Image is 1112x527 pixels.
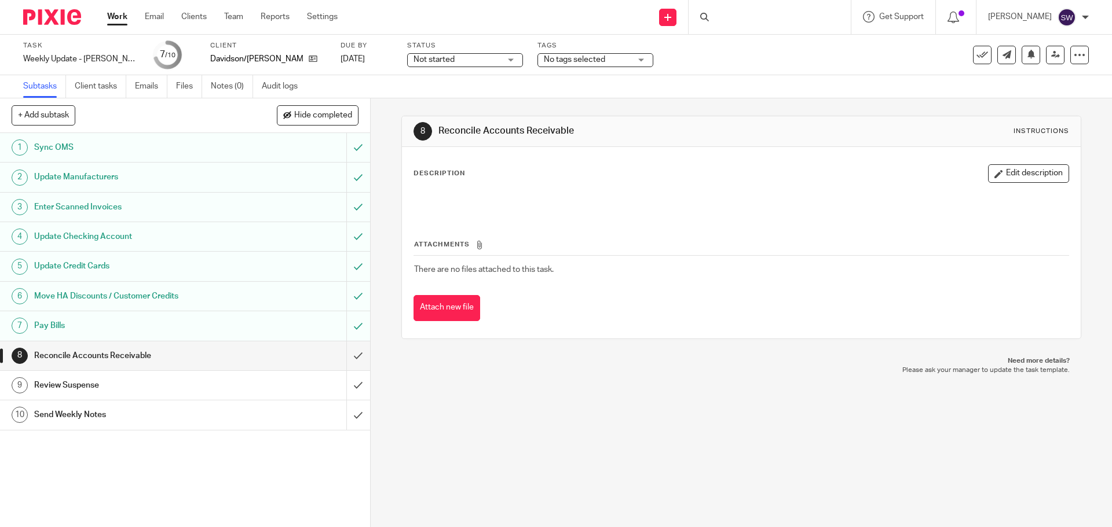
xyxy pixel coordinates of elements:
div: Instructions [1014,127,1069,136]
p: Description [414,169,465,178]
label: Client [210,41,326,50]
label: Due by [341,41,393,50]
h1: Review Suspense [34,377,235,394]
div: 10 [12,407,28,423]
div: 8 [12,348,28,364]
div: 9 [12,377,28,393]
p: Davidson/[PERSON_NAME] [210,53,303,65]
a: Email [145,11,164,23]
h1: Reconcile Accounts Receivable [438,125,766,137]
a: Work [107,11,127,23]
a: Emails [135,75,167,98]
h1: Move HA Discounts / Customer Credits [34,288,235,305]
h1: Send Weekly Notes [34,406,235,423]
div: 7 [12,318,28,334]
img: svg%3E [1058,8,1076,27]
h1: Sync OMS [34,139,235,156]
button: Hide completed [277,105,359,125]
span: There are no files attached to this task. [414,266,554,274]
div: 1 [12,139,28,156]
h1: Update Manufacturers [34,168,235,186]
span: No tags selected [544,56,605,64]
a: Audit logs [262,75,306,98]
button: Attach new file [414,295,480,321]
img: Pixie [23,9,81,25]
p: Please ask your manager to update the task template. [413,366,1069,375]
div: 4 [12,229,28,245]
label: Tags [537,41,653,50]
div: 8 [414,122,432,141]
p: [PERSON_NAME] [988,11,1052,23]
small: /10 [165,52,175,58]
a: Subtasks [23,75,66,98]
a: Team [224,11,243,23]
span: Hide completed [294,111,352,120]
div: 7 [160,48,175,61]
div: Weekly Update - Davidson-Calkins [23,53,139,65]
label: Status [407,41,523,50]
span: [DATE] [341,55,365,63]
div: 6 [12,288,28,304]
button: Edit description [988,164,1069,183]
h1: Enter Scanned Invoices [34,198,235,216]
p: Need more details? [413,356,1069,366]
div: 5 [12,259,28,275]
h1: Update Checking Account [34,228,235,245]
div: 2 [12,169,28,186]
a: Settings [307,11,338,23]
label: Task [23,41,139,50]
h1: Reconcile Accounts Receivable [34,347,235,364]
a: Reports [261,11,290,23]
a: Client tasks [75,75,126,98]
span: Attachments [414,241,470,248]
a: Files [176,75,202,98]
h1: Update Credit Cards [34,257,235,275]
a: Notes (0) [211,75,253,98]
a: Clients [181,11,207,23]
span: Not started [414,56,455,64]
span: Get Support [879,13,924,21]
button: + Add subtask [12,105,75,125]
h1: Pay Bills [34,317,235,334]
div: Weekly Update - [PERSON_NAME] [23,53,139,65]
div: 3 [12,199,28,215]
